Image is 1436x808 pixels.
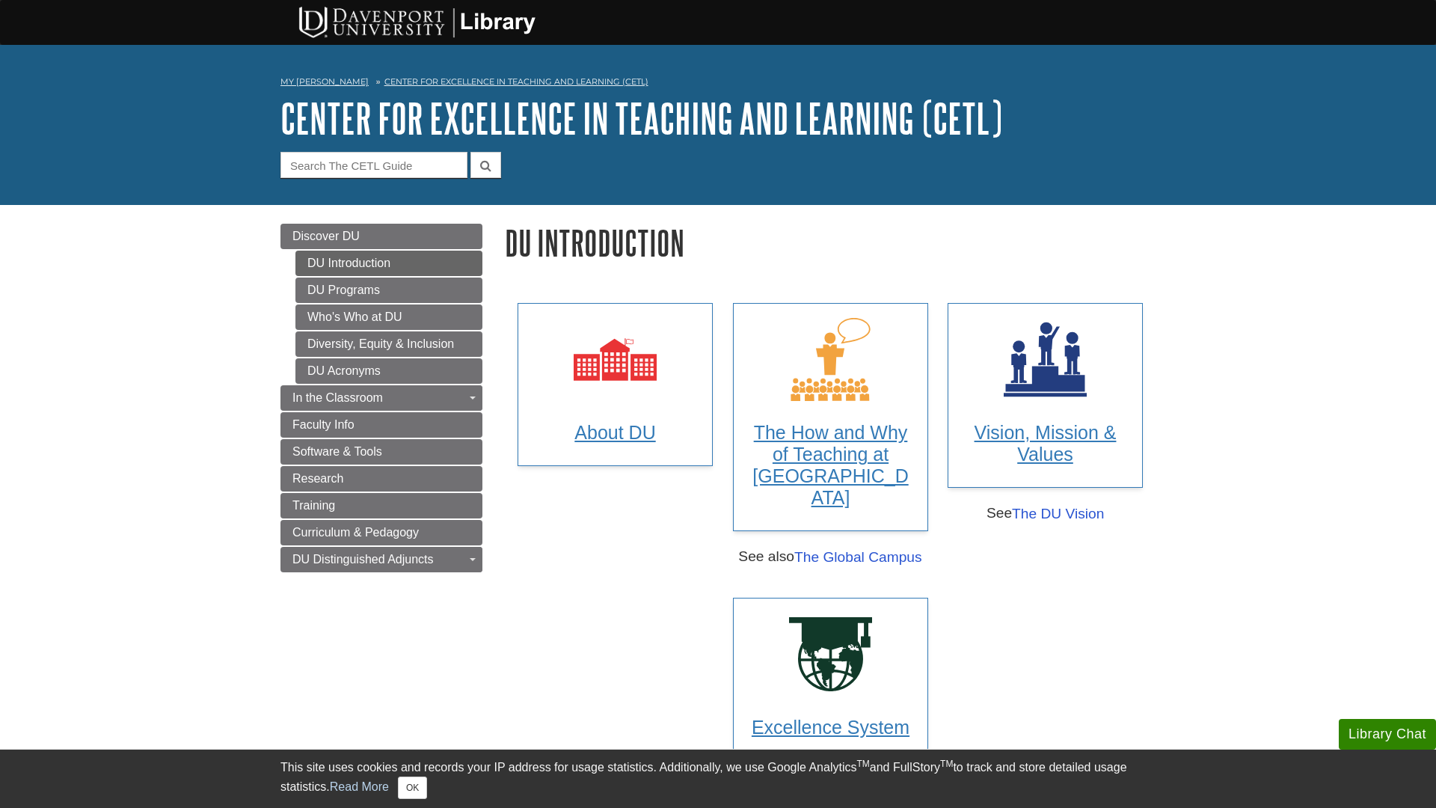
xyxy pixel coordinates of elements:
[280,547,482,572] a: DU Distinguished Adjuncts
[280,385,482,411] a: In the Classroom
[733,303,928,531] a: The How and Why of Teaching at [GEOGRAPHIC_DATA]
[856,759,869,769] sup: TM
[280,412,482,438] a: Faculty Info
[292,445,382,458] span: Software & Tools
[794,547,922,569] a: The Global Campus
[295,331,482,357] a: Diversity, Equity & Inclusion
[733,546,928,568] p: See also
[280,224,482,572] div: Guide Page Menu
[295,304,482,330] a: Who's Who at DU
[280,76,369,88] a: My [PERSON_NAME]
[1012,504,1104,525] a: The DU Vision
[280,72,1156,96] nav: breadcrumb
[384,76,648,87] a: Center for Excellence in Teaching and Learning (CETL)
[292,230,360,242] span: Discover DU
[940,759,953,769] sup: TM
[280,466,482,492] a: Research
[533,422,698,444] h3: About DU
[280,152,467,178] input: Search The CETL Guide
[295,358,482,384] a: DU Acronyms
[295,278,482,303] a: DU Programs
[518,303,713,466] a: About DU
[292,391,383,404] span: In the Classroom
[292,499,335,512] span: Training
[295,251,482,276] a: DU Introduction
[280,224,482,249] a: Discover DU
[505,224,1156,262] h1: DU Introduction
[733,598,928,761] a: Excellence System
[292,472,343,485] span: Research
[748,717,913,739] h3: Excellence System
[292,418,355,431] span: Faculty Info
[748,422,913,509] h3: The How and Why of Teaching at [GEOGRAPHIC_DATA]
[963,422,1128,465] h3: Vision, Mission & Values
[398,777,427,799] button: Close
[292,553,434,566] span: DU Distinguished Adjuncts
[280,759,1156,799] div: This site uses cookies and records your IP address for usage statistics. Additionally, we use Goo...
[280,439,482,465] a: Software & Tools
[280,520,482,545] a: Curriculum & Pedagogy
[273,4,557,40] img: DU Libraries
[330,780,389,793] a: Read More
[1339,719,1436,750] button: Library Chat
[948,303,1143,488] a: Vision, Mission & Values
[280,493,482,518] a: Training
[948,503,1143,524] p: See
[292,526,419,539] span: Curriculum & Pedagogy
[280,95,1002,141] a: Center for Excellence in Teaching and Learning (CETL)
